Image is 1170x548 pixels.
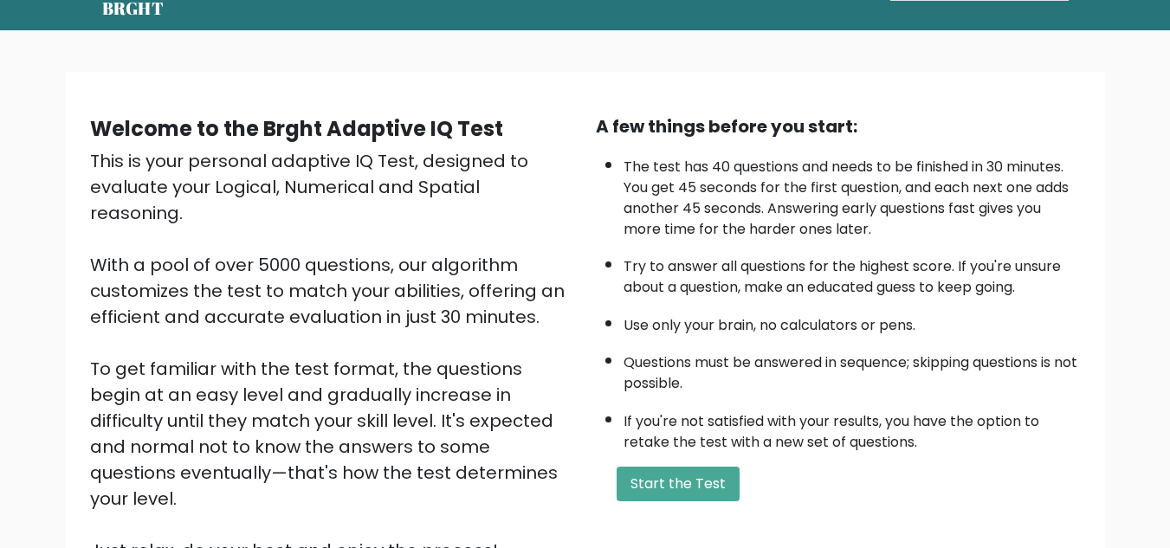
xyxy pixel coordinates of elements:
[596,113,1081,139] div: A few things before you start:
[624,403,1081,453] li: If you're not satisfied with your results, you have the option to retake the test with a new set ...
[617,467,740,501] button: Start the Test
[624,306,1081,336] li: Use only your brain, no calculators or pens.
[624,248,1081,298] li: Try to answer all questions for the highest score. If you're unsure about a question, make an edu...
[90,114,503,143] b: Welcome to the Brght Adaptive IQ Test
[624,344,1081,394] li: Questions must be answered in sequence; skipping questions is not possible.
[624,148,1081,240] li: The test has 40 questions and needs to be finished in 30 minutes. You get 45 seconds for the firs...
